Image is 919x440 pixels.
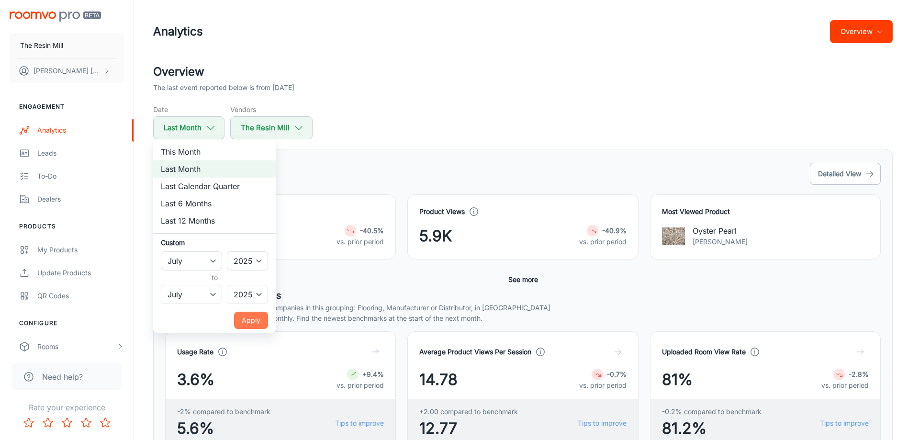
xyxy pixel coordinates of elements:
li: This Month [153,143,276,160]
li: Last 12 Months [153,212,276,229]
h6: Custom [161,237,268,248]
li: Last Month [153,160,276,178]
li: Last Calendar Quarter [153,178,276,195]
h6: to [163,272,266,283]
button: Apply [234,312,268,329]
li: Last 6 Months [153,195,276,212]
